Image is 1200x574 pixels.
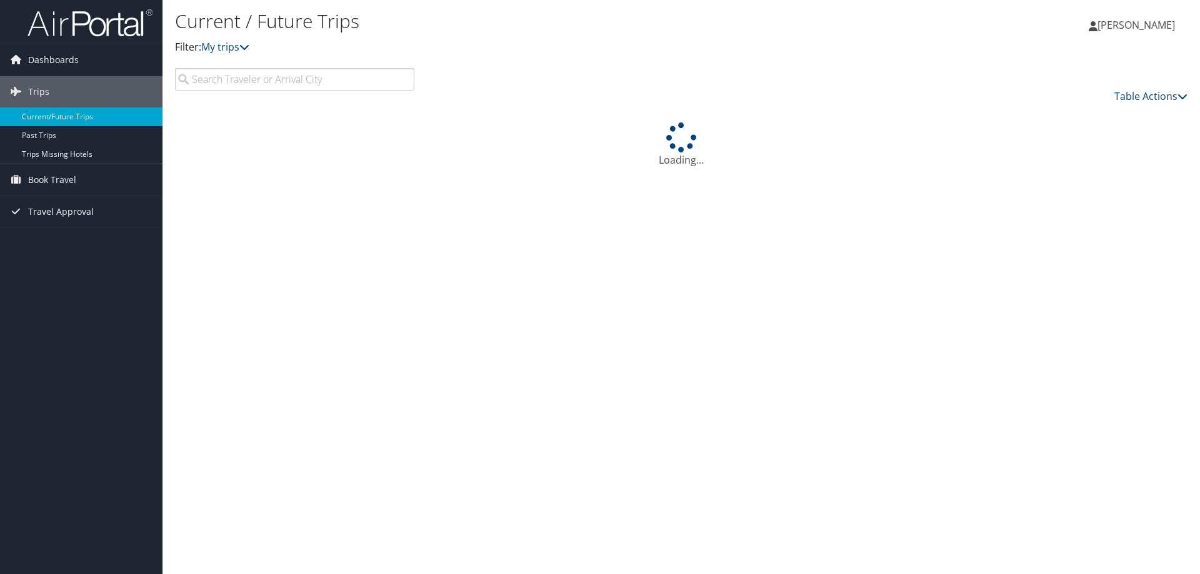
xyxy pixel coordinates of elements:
a: Table Actions [1114,89,1187,103]
div: Loading... [175,122,1187,167]
h1: Current / Future Trips [175,8,850,34]
a: My trips [201,40,249,54]
p: Filter: [175,39,850,56]
span: [PERSON_NAME] [1097,18,1175,32]
span: Book Travel [28,164,76,195]
img: airportal-logo.png [27,8,152,37]
span: Trips [28,76,49,107]
input: Search Traveler or Arrival City [175,68,414,91]
a: [PERSON_NAME] [1089,6,1187,44]
span: Dashboards [28,44,79,76]
span: Travel Approval [28,196,94,227]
